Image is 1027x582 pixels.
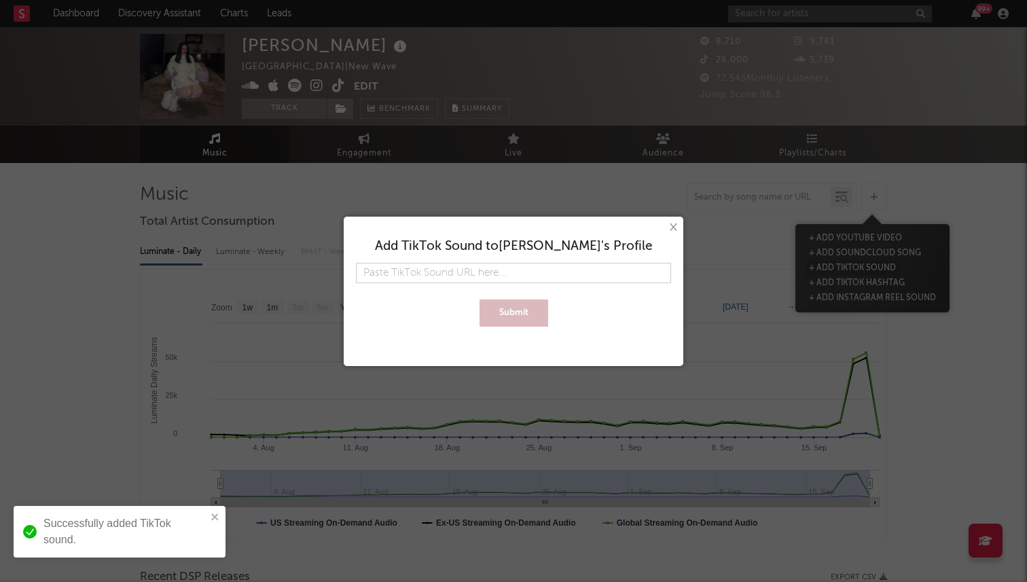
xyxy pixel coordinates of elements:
div: Add TikTok Sound to [PERSON_NAME] 's Profile [356,238,671,255]
button: × [665,220,680,235]
button: close [211,511,220,524]
button: Submit [480,299,548,327]
div: Successfully added TikTok sound. [43,515,206,548]
input: Paste TikTok Sound URL here... [356,263,671,283]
